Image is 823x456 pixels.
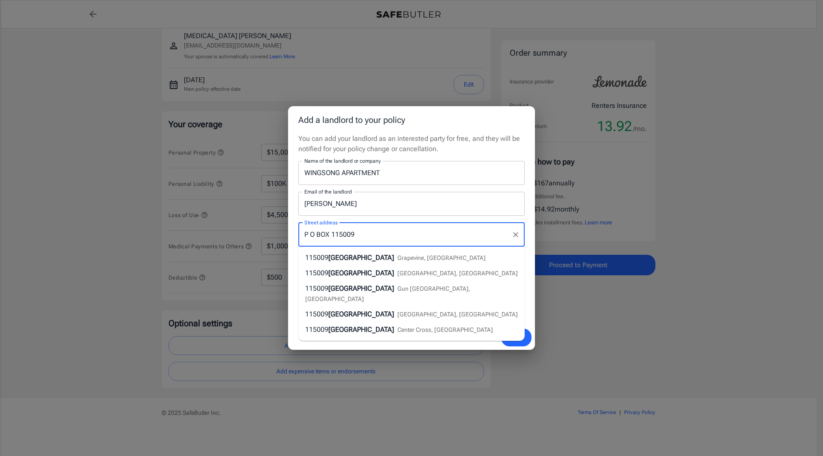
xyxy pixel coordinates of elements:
span: [GEOGRAPHIC_DATA], [GEOGRAPHIC_DATA] [397,311,518,318]
span: [GEOGRAPHIC_DATA] [328,325,394,334]
span: [GEOGRAPHIC_DATA] [328,310,394,318]
span: 115009 [305,253,328,262]
button: Clear [510,229,522,241]
span: 115009 [305,310,328,318]
label: Name of the landlord or company [304,157,381,164]
span: Grapevine, [GEOGRAPHIC_DATA] [397,254,486,261]
span: 115009 [305,325,328,334]
span: Center Cross, [GEOGRAPHIC_DATA] [397,326,493,333]
span: [GEOGRAPHIC_DATA] [328,284,394,292]
span: 115009 [305,269,328,277]
span: [GEOGRAPHIC_DATA] [328,253,394,262]
p: You can add your landlord as an interested party for free, and they will be notified for your pol... [298,134,525,154]
span: [GEOGRAPHIC_DATA] [328,269,394,277]
span: [GEOGRAPHIC_DATA], [GEOGRAPHIC_DATA] [397,270,518,277]
h2: Add a landlord to your policy [288,106,535,134]
label: Email of the landlord [304,188,351,195]
label: Street address [304,219,338,226]
span: 115009 [305,284,328,292]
